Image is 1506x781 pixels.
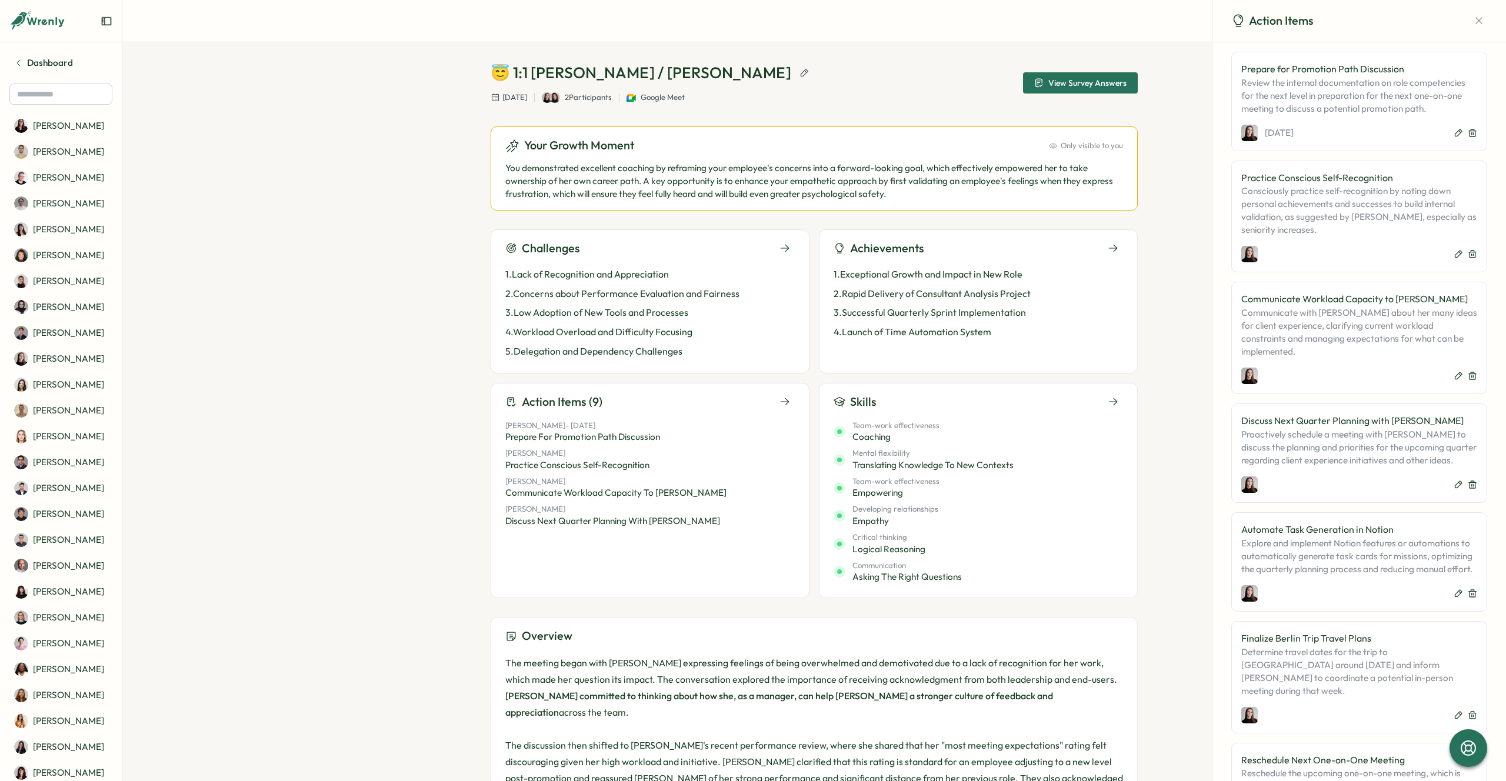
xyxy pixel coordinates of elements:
[505,305,688,320] p: 3 . Low Adoption of New Tools and Processes
[9,166,112,189] a: Almudena Bernardos[PERSON_NAME]
[1241,306,1477,358] p: Communicate with [PERSON_NAME] about her many ideas for client experience, clarifying current wor...
[505,504,795,515] span: [PERSON_NAME]
[852,570,962,583] span: Asking the Right Questions
[1241,585,1258,602] img: Elena Ladushyna
[1241,125,1258,141] img: Elena Ladushyna
[850,393,877,411] h3: Skills
[14,429,28,443] img: Friederike Giese
[9,269,112,293] a: Axi Molnar[PERSON_NAME]
[505,162,1123,201] p: You demonstrated excellent coaching by reframing your employee's concerns into a forward-looking ...
[505,325,692,339] p: 4 . Workload Overload and Difficulty Focusing
[9,735,112,759] a: Marina Moric[PERSON_NAME]
[9,502,112,526] a: Hamza Atique[PERSON_NAME]
[1241,753,1477,767] div: Reschedule Next One-on-One Meeting
[33,352,104,365] p: [PERSON_NAME]
[33,766,104,779] p: [PERSON_NAME]
[14,455,28,469] img: Furqan Tariq
[1241,646,1477,697] p: Determine travel dates for the trip to [GEOGRAPHIC_DATA] around [DATE] and inform [PERSON_NAME] t...
[505,286,739,301] p: 2 . Concerns about Performance Evaluation and Fairness
[524,136,634,155] h3: Your Growth Moment
[9,606,112,629] a: Kerstin Manninger[PERSON_NAME]
[9,140,112,163] a: Ahmet Karakus[PERSON_NAME]
[505,267,669,282] p: 1 . Lack of Recognition and Appreciation
[1061,141,1123,151] span: Only visible to you
[9,709,112,733] a: Mariana Silva[PERSON_NAME]
[1048,79,1127,87] span: View Survey Answers
[33,637,104,650] p: [PERSON_NAME]
[505,448,795,459] span: [PERSON_NAME]
[9,580,112,603] a: Kelly Rosa[PERSON_NAME]
[1241,368,1258,384] img: Elena Ladushyna
[33,559,104,572] p: [PERSON_NAME]
[9,632,112,655] a: Ketevan Dzukaevi[PERSON_NAME]
[33,197,104,210] p: [PERSON_NAME]
[33,456,104,469] p: [PERSON_NAME]
[33,740,104,753] p: [PERSON_NAME]
[505,476,795,487] span: [PERSON_NAME]
[9,399,112,422] a: Francisco Afonso[PERSON_NAME]
[1241,171,1477,185] div: Practice Conscious Self-Recognition
[14,766,28,780] img: Marta Ponari
[9,52,112,74] a: Dashboard
[14,145,28,159] img: Ahmet Karakus
[852,515,938,528] span: Empathy
[834,267,1022,282] p: 1 . Exceptional Growth and Impact in New Role
[1265,126,1294,139] p: [DATE]
[505,690,1053,718] strong: [PERSON_NAME] committed to thinking about how she, as a manager, can help [PERSON_NAME] a stronge...
[9,528,112,552] a: Hasan Naqvi[PERSON_NAME]
[522,239,580,258] h3: Challenges
[1241,522,1477,537] div: Automate Task Generation in Notion
[834,305,1026,320] p: 3 . Successful Quarterly Sprint Implementation
[14,636,28,650] img: Ketevan Dzukaevi
[1241,185,1477,236] p: Consciously practice self-recognition by noting down personal achievements and successes to build...
[14,585,28,599] img: Kelly Rosa
[14,378,28,392] img: Elisabetta ​Casagrande
[9,347,112,371] a: Elena Ladushyna[PERSON_NAME]
[33,482,104,495] p: [PERSON_NAME]
[852,543,925,556] span: Logical Reasoning
[14,740,28,754] img: Marina Moric
[14,559,28,573] img: Jon Freeman
[14,662,28,676] img: Laissa Duclos
[14,300,28,314] img: Batool Fatima
[9,683,112,707] a: Maria Makarova[PERSON_NAME]
[852,448,1014,459] span: Mental flexibility
[852,560,962,571] span: Communication
[33,430,104,443] p: [PERSON_NAME]
[1241,246,1258,262] img: Elena Ladushyna
[505,344,682,359] p: 5 . Delegation and Dependency Challenges
[522,627,572,645] h3: Overview
[852,504,938,515] span: Developing relationships
[14,196,28,211] img: Amna Khattak
[14,222,28,236] img: Andrea Lopez
[14,481,28,495] img: Ghazmir Mansur
[14,171,28,185] img: Almudena Bernardos
[14,610,28,625] img: Kerstin Manninger
[14,274,28,288] img: Axi Molnar
[641,92,685,103] span: Google Meet
[1241,413,1477,428] div: Discuss Next Quarter Planning with [PERSON_NAME]
[9,657,112,681] a: Laissa Duclos[PERSON_NAME]
[14,533,28,547] img: Hasan Naqvi
[33,326,104,339] p: [PERSON_NAME]
[33,171,104,184] p: [PERSON_NAME]
[14,714,28,728] img: Mariana Silva
[33,611,104,624] p: [PERSON_NAME]
[505,515,795,528] span: Discuss Next Quarter Planning with [PERSON_NAME]
[1241,292,1477,306] div: Communicate Workload Capacity to [PERSON_NAME]
[1023,72,1138,94] a: View Survey Answers
[522,393,602,411] h3: Action Items (9)
[505,430,795,443] span: Prepare for Promotion Path Discussion
[14,688,28,702] img: Maria Makarova
[14,248,28,262] img: Angelina Costa
[101,15,112,27] button: Expand sidebar
[9,321,112,345] a: Dionisio Arredondo[PERSON_NAME]
[9,373,112,396] a: Elisabetta ​Casagrande[PERSON_NAME]
[491,62,791,83] h1: 😇 1:1 [PERSON_NAME] / [PERSON_NAME]
[33,585,104,598] p: [PERSON_NAME]
[14,326,28,340] img: Dionisio Arredondo
[502,92,527,103] span: [DATE]
[33,145,104,158] p: [PERSON_NAME]
[33,663,104,676] p: [PERSON_NAME]
[834,325,991,339] p: 4 . Launch of Time Automation System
